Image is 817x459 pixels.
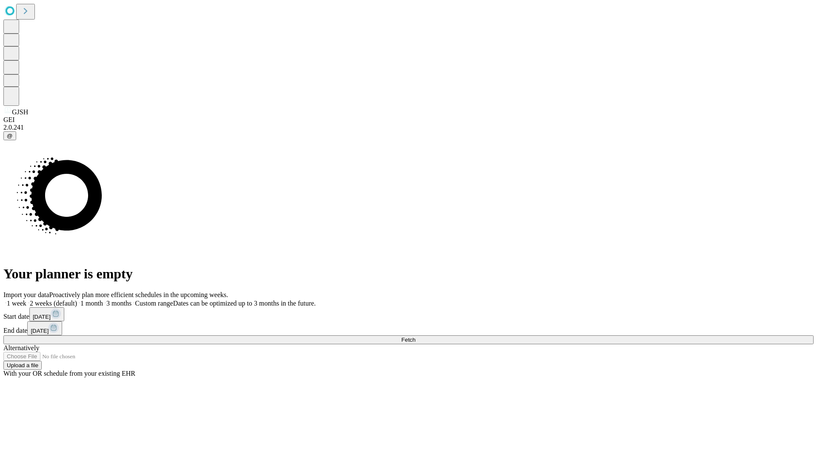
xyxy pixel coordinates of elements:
h1: Your planner is empty [3,266,814,282]
button: Fetch [3,335,814,344]
span: @ [7,133,13,139]
div: 2.0.241 [3,124,814,131]
span: Custom range [135,300,173,307]
div: End date [3,321,814,335]
span: [DATE] [31,328,49,334]
span: Proactively plan more efficient schedules in the upcoming weeks. [49,291,228,298]
span: Fetch [401,337,415,343]
span: GJSH [12,108,28,116]
span: Dates can be optimized up to 3 months in the future. [173,300,316,307]
button: [DATE] [27,321,62,335]
span: 3 months [106,300,131,307]
button: @ [3,131,16,140]
span: Alternatively [3,344,39,351]
div: GEI [3,116,814,124]
div: Start date [3,307,814,321]
span: Import your data [3,291,49,298]
span: 1 week [7,300,26,307]
button: Upload a file [3,361,42,370]
span: 1 month [80,300,103,307]
span: 2 weeks (default) [30,300,77,307]
span: [DATE] [33,314,51,320]
button: [DATE] [29,307,64,321]
span: With your OR schedule from your existing EHR [3,370,135,377]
